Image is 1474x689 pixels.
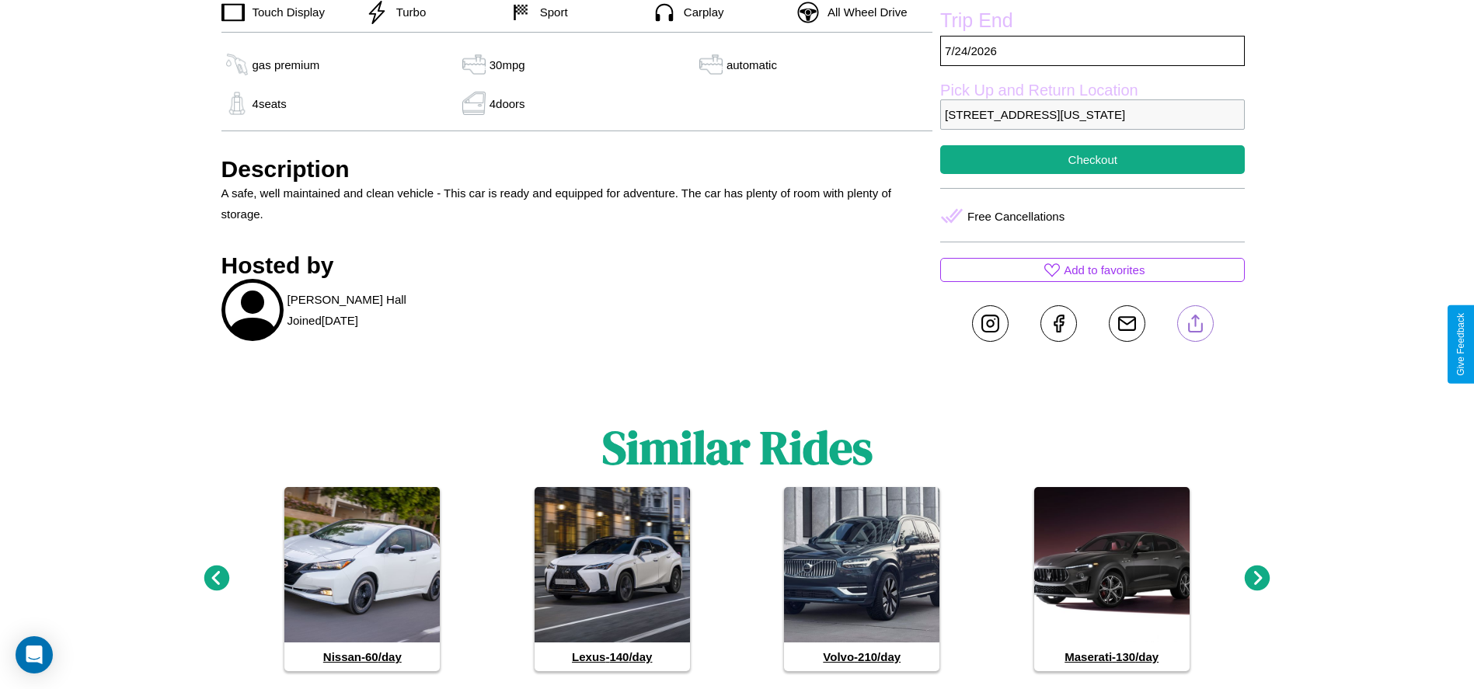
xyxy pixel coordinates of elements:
[1034,642,1190,671] h4: Maserati - 130 /day
[284,487,440,671] a: Nissan-60/day
[16,636,53,673] div: Open Intercom Messenger
[490,93,525,114] p: 4 doors
[784,642,939,671] h4: Volvo - 210 /day
[535,642,690,671] h4: Lexus - 140 /day
[221,92,253,115] img: gas
[602,416,873,479] h1: Similar Rides
[727,54,777,75] p: automatic
[490,54,525,75] p: 30 mpg
[221,252,933,279] h3: Hosted by
[458,53,490,76] img: gas
[287,289,406,310] p: [PERSON_NAME] Hall
[1455,313,1466,376] div: Give Feedback
[967,206,1065,227] p: Free Cancellations
[784,487,939,671] a: Volvo-210/day
[245,2,325,23] p: Touch Display
[940,36,1245,66] p: 7 / 24 / 2026
[535,487,690,671] a: Lexus-140/day
[221,183,933,224] p: A safe, well maintained and clean vehicle - This car is ready and equipped for adventure. The car...
[940,9,1245,36] label: Trip End
[221,53,253,76] img: gas
[458,92,490,115] img: gas
[695,53,727,76] img: gas
[820,2,908,23] p: All Wheel Drive
[532,2,568,23] p: Sport
[253,54,320,75] p: gas premium
[253,93,287,114] p: 4 seats
[287,310,358,331] p: Joined [DATE]
[1034,487,1190,671] a: Maserati-130/day
[284,642,440,671] h4: Nissan - 60 /day
[940,258,1245,282] button: Add to favorites
[676,2,724,23] p: Carplay
[221,156,933,183] h3: Description
[1064,259,1145,280] p: Add to favorites
[940,82,1245,99] label: Pick Up and Return Location
[940,99,1245,130] p: [STREET_ADDRESS][US_STATE]
[940,145,1245,174] button: Checkout
[389,2,427,23] p: Turbo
